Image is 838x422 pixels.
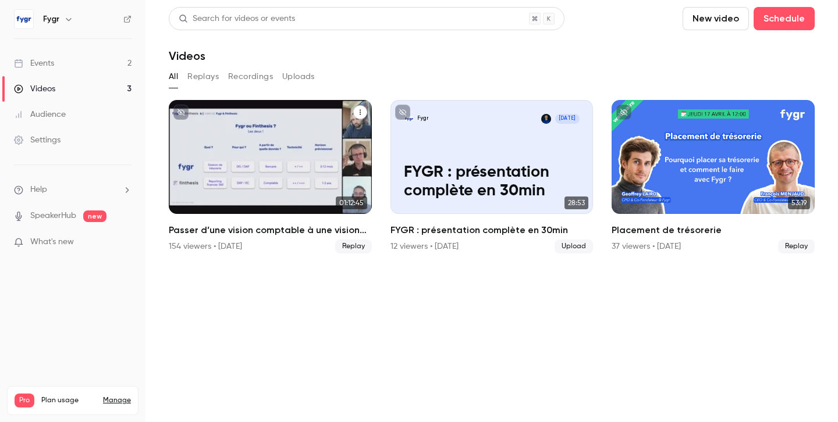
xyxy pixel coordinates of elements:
[83,210,106,222] span: new
[169,67,178,86] button: All
[30,236,74,248] span: What's new
[169,100,372,253] a: 01:12:45Passer d’une vision comptable à une vision cash de son entreprise154 viewers • [DATE]Replay
[788,196,810,209] span: 53:19
[14,58,54,69] div: Events
[404,163,580,200] p: FYGR : présentation complète en 30min
[14,134,61,146] div: Settings
[778,239,815,253] span: Replay
[169,223,372,237] h2: Passer d’une vision comptable à une vision cash de son entreprise
[15,394,34,407] span: Pro
[169,241,242,252] div: 154 viewers • [DATE]
[228,67,273,86] button: Recordings
[43,13,59,25] h6: Fygr
[555,114,580,124] span: [DATE]
[390,100,594,253] a: FYGR : présentation complète en 30minFygrFrançois Menjaud[DATE]FYGR : présentation complète en 30...
[683,7,749,30] button: New video
[390,223,594,237] h2: FYGR : présentation complète en 30min
[179,13,295,25] div: Search for videos or events
[612,100,815,253] a: 53:19Placement de trésorerie37 viewers • [DATE]Replay
[173,105,189,120] button: unpublished
[30,184,47,196] span: Help
[14,109,66,120] div: Audience
[390,241,459,252] div: 12 viewers • [DATE]
[335,239,372,253] span: Replay
[612,241,681,252] div: 37 viewers • [DATE]
[612,100,815,253] li: Placement de trésorerie
[616,105,631,120] button: unpublished
[564,196,588,209] span: 28:53
[187,67,219,86] button: Replays
[14,83,55,95] div: Videos
[390,100,594,253] li: FYGR : présentation complète en 30min
[14,184,132,196] li: help-dropdown-opener
[41,396,96,405] span: Plan usage
[612,223,815,237] h2: Placement de trésorerie
[169,100,372,253] li: Passer d’une vision comptable à une vision cash de son entreprise
[15,10,33,28] img: Fygr
[282,67,315,86] button: Uploads
[417,115,428,122] p: Fygr
[169,49,205,63] h1: Videos
[30,210,76,222] a: SpeakerHub
[395,105,410,120] button: unpublished
[169,100,815,253] ul: Videos
[336,196,367,209] span: 01:12:45
[169,7,815,415] section: Videos
[541,114,551,124] img: François Menjaud
[103,396,131,405] a: Manage
[555,239,593,253] span: Upload
[118,237,132,248] iframe: Noticeable Trigger
[754,7,815,30] button: Schedule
